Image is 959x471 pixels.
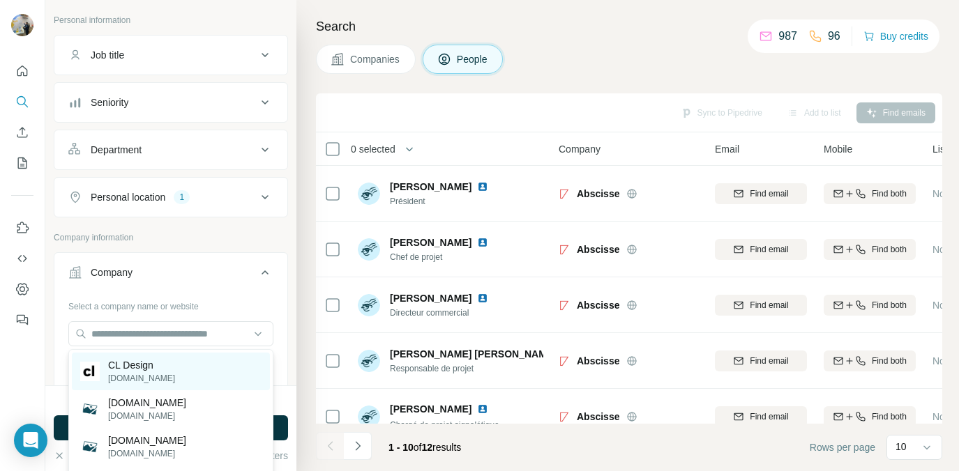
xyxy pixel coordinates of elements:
[68,295,273,313] div: Select a company name or website
[559,355,570,366] img: Logo of Abscisse
[108,447,186,460] p: [DOMAIN_NAME]
[750,299,788,311] span: Find email
[577,187,619,201] span: Abscisse
[108,433,186,447] p: [DOMAIN_NAME]
[390,402,471,416] span: [PERSON_NAME]
[358,406,380,428] img: Avatar
[414,442,422,453] span: of
[715,183,807,204] button: Find email
[715,239,807,260] button: Find email
[824,406,916,427] button: Find both
[388,442,461,453] span: results
[54,86,287,119] button: Seniority
[108,358,175,372] p: CL Design
[390,362,543,375] span: Responsable de projet
[577,242,619,256] span: Abscisse
[824,239,916,260] button: Find both
[824,295,916,316] button: Find both
[477,181,488,192] img: LinkedIn logo
[715,142,739,156] span: Email
[11,215,33,240] button: Use Surfe on LinkedIn
[750,243,788,256] span: Find email
[750,410,788,423] span: Find email
[559,244,570,255] img: Logo of Abscisse
[54,133,287,167] button: Department
[577,354,619,368] span: Abscisse
[872,243,907,256] span: Find both
[91,143,142,157] div: Department
[91,190,165,204] div: Personal location
[350,52,401,66] span: Companies
[577,298,619,312] span: Abscisse
[54,449,93,463] button: Clear
[11,14,33,36] img: Avatar
[108,410,186,422] p: [DOMAIN_NAME]
[778,28,797,45] p: 987
[872,355,907,367] span: Find both
[11,246,33,271] button: Use Surfe API
[11,307,33,332] button: Feedback
[896,440,907,454] p: 10
[80,437,100,456] img: fcldesign.com
[91,265,133,279] div: Company
[715,406,807,427] button: Find email
[824,142,852,156] span: Mobile
[872,410,907,423] span: Find both
[54,180,287,214] button: Personal location1
[715,350,807,371] button: Find email
[828,28,840,45] p: 96
[54,38,287,72] button: Job title
[91,48,124,62] div: Job title
[824,350,916,371] button: Find both
[750,187,788,200] span: Find email
[932,142,953,156] span: Lists
[358,183,380,205] img: Avatar
[351,142,395,156] span: 0 selected
[577,410,619,424] span: Abscisse
[750,355,788,367] span: Find email
[358,238,380,261] img: Avatar
[390,195,494,208] span: Président
[358,294,380,316] img: Avatar
[390,251,494,263] span: Chef de projet
[80,399,100,419] img: cldesign.com.au
[108,396,186,410] p: [DOMAIN_NAME]
[316,17,942,36] h4: Search
[872,299,907,311] span: Find both
[14,424,47,457] div: Open Intercom Messenger
[11,150,33,176] button: My lists
[863,26,928,46] button: Buy credits
[559,411,570,422] img: Logo of Abscisse
[344,432,372,460] button: Navigate to next page
[54,231,288,244] p: Company information
[11,89,33,114] button: Search
[559,188,570,199] img: Logo of Abscisse
[11,59,33,84] button: Quick start
[390,307,494,319] span: Directeur commercial
[477,293,488,304] img: LinkedIn logo
[390,291,471,305] span: [PERSON_NAME]
[54,256,287,295] button: Company
[457,52,489,66] span: People
[559,142,601,156] span: Company
[390,235,471,249] span: [PERSON_NAME]
[390,347,557,361] span: [PERSON_NAME] [PERSON_NAME]
[11,277,33,302] button: Dashboard
[108,372,175,385] p: [DOMAIN_NAME]
[715,295,807,316] button: Find email
[390,420,499,430] span: Chargé de projet signalétique
[872,187,907,200] span: Find both
[477,237,488,248] img: LinkedIn logo
[477,403,488,415] img: LinkedIn logo
[358,350,380,372] img: Avatar
[80,362,100,381] img: CL Design
[388,442,414,453] span: 1 - 10
[91,95,128,109] div: Seniority
[54,14,288,26] p: Personal information
[11,120,33,145] button: Enrich CSV
[810,440,875,454] span: Rows per page
[824,183,916,204] button: Find both
[390,181,471,192] span: [PERSON_NAME]
[422,442,433,453] span: 12
[559,300,570,311] img: Logo of Abscisse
